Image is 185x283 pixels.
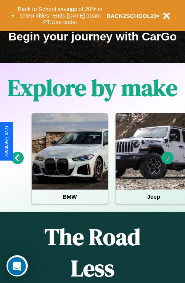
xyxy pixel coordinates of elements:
iframe: Intercom live chat [8,257,26,275]
b: BACK2SCHOOL20 [106,13,157,19]
iframe: Intercom live chat discovery launcher [6,255,28,277]
div: Give Feedback [4,126,9,157]
h1: Explore by make [8,72,177,103]
h4: BMW [32,190,108,204]
button: Back to School savings of 20% in select cities! Ends [DATE] 10am PT.Use code: [14,4,106,27]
